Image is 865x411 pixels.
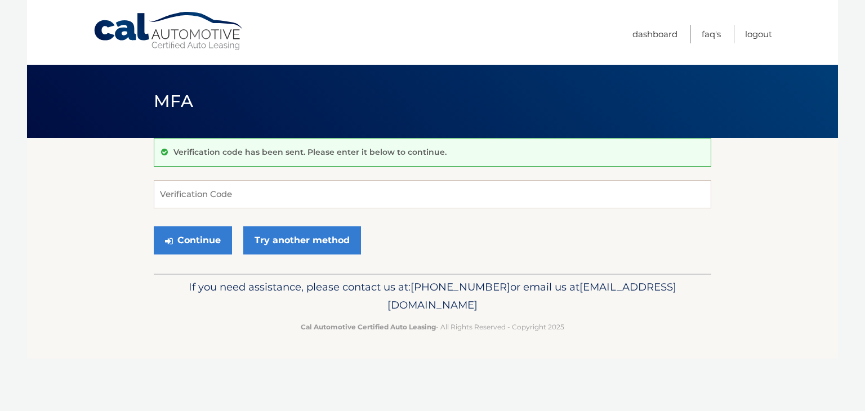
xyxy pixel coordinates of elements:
a: Cal Automotive [93,11,245,51]
span: MFA [154,91,193,111]
a: Logout [745,25,772,43]
a: Dashboard [632,25,677,43]
strong: Cal Automotive Certified Auto Leasing [301,323,436,331]
button: Continue [154,226,232,254]
input: Verification Code [154,180,711,208]
a: FAQ's [702,25,721,43]
p: If you need assistance, please contact us at: or email us at [161,278,704,314]
p: - All Rights Reserved - Copyright 2025 [161,321,704,333]
span: [PHONE_NUMBER] [411,280,510,293]
a: Try another method [243,226,361,254]
p: Verification code has been sent. Please enter it below to continue. [173,147,447,157]
span: [EMAIL_ADDRESS][DOMAIN_NAME] [387,280,676,311]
